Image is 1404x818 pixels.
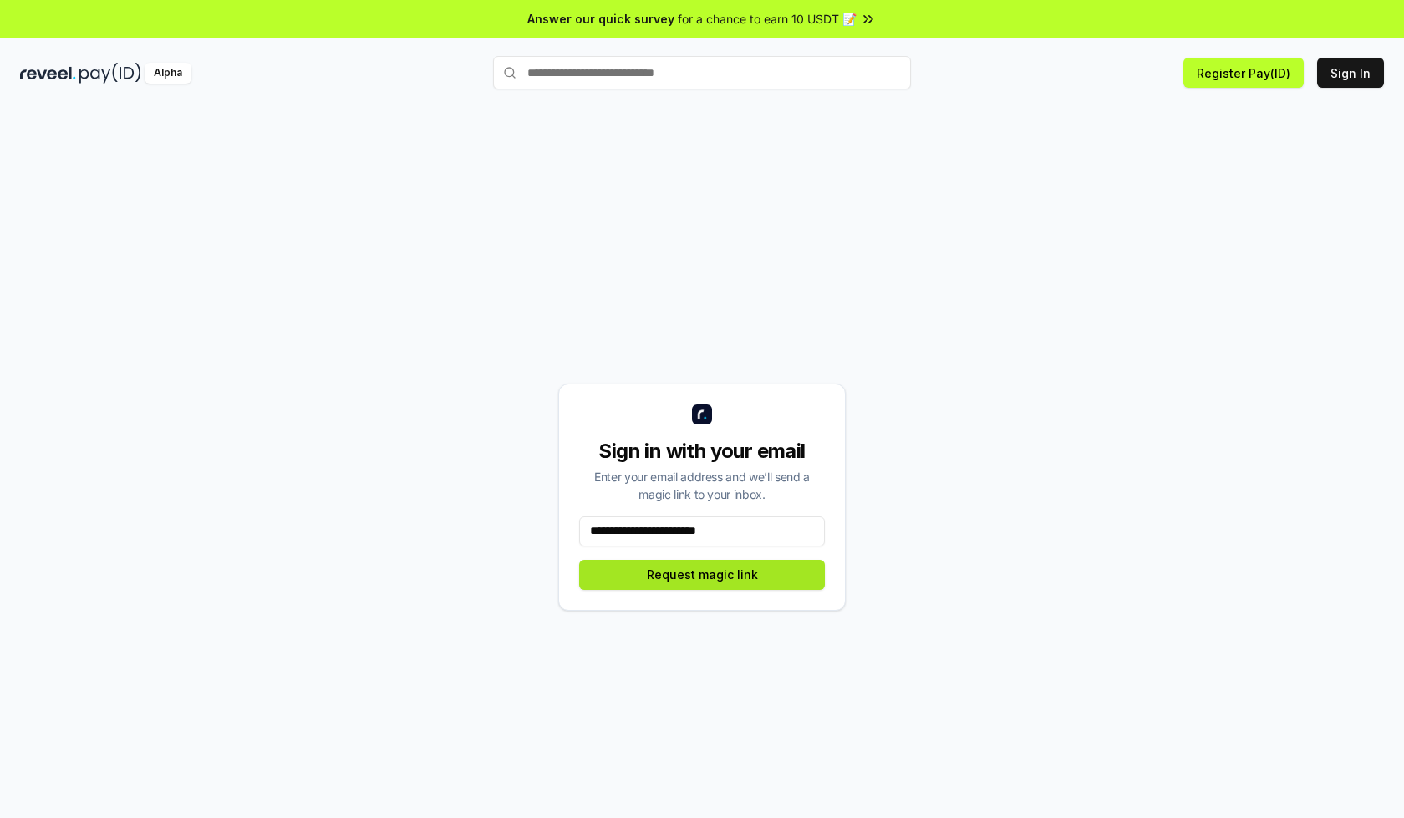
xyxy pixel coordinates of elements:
span: Answer our quick survey [527,10,674,28]
div: Enter your email address and we’ll send a magic link to your inbox. [579,468,825,503]
div: Sign in with your email [579,438,825,465]
span: for a chance to earn 10 USDT 📝 [678,10,857,28]
div: Alpha [145,63,191,84]
button: Request magic link [579,560,825,590]
button: Sign In [1317,58,1384,88]
button: Register Pay(ID) [1183,58,1304,88]
img: pay_id [79,63,141,84]
img: reveel_dark [20,63,76,84]
img: logo_small [692,404,712,424]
